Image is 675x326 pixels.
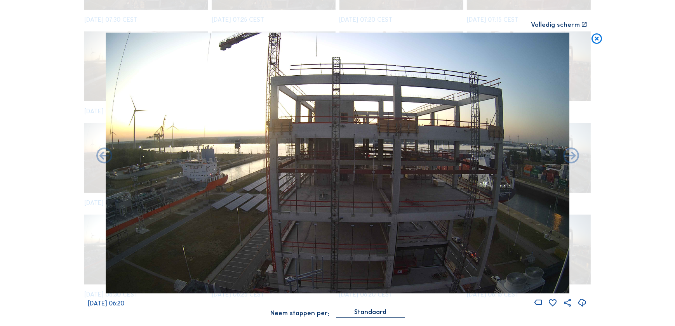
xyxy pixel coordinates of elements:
[88,299,124,307] span: [DATE] 06:20
[336,308,405,317] div: Standaard
[95,147,114,166] i: Forward
[354,308,386,315] div: Standaard
[270,310,329,316] div: Neem stappen per:
[562,147,581,166] i: Back
[531,21,580,28] div: Volledig scherm
[106,33,570,293] img: Image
